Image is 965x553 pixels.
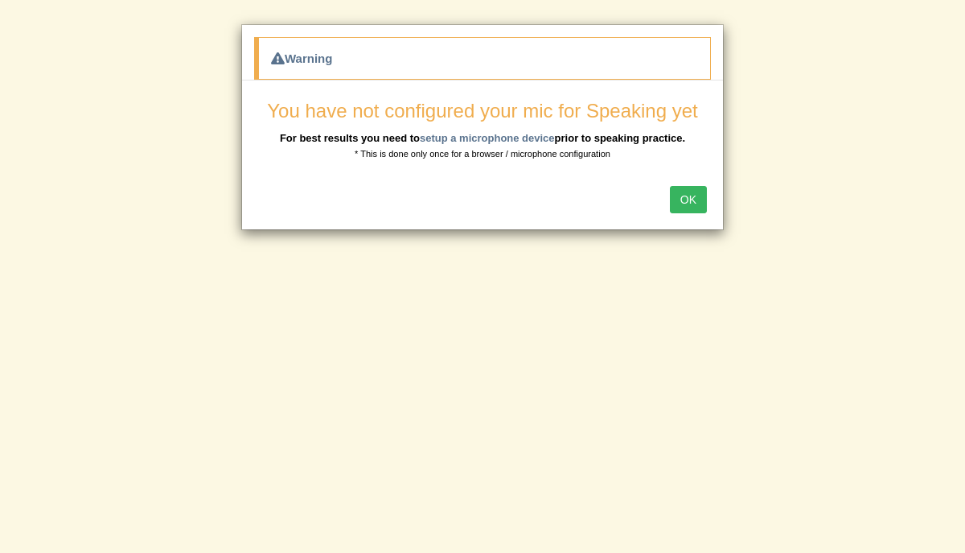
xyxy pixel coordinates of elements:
[254,37,711,80] div: Warning
[420,132,555,144] a: setup a microphone device
[355,149,610,159] small: * This is done only once for a browser / microphone configuration
[267,100,697,122] span: You have not configured your mic for Speaking yet
[280,132,685,144] b: For best results you need to prior to speaking practice.
[670,186,707,213] button: OK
